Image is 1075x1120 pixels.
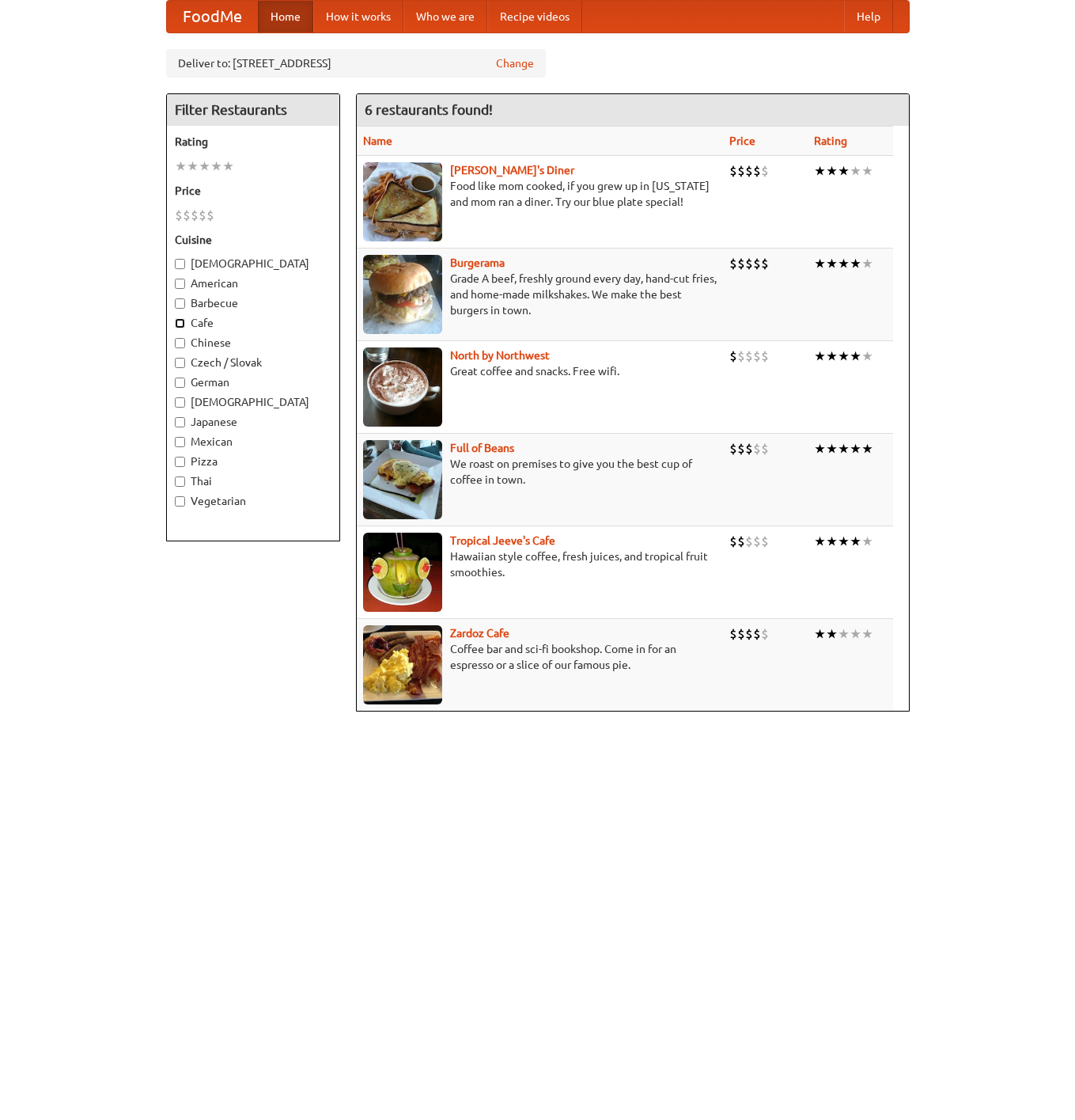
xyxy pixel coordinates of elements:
[175,298,185,309] input: Barbecue
[838,162,850,180] li: ★
[861,440,873,457] li: ★
[729,440,737,457] li: $
[175,394,331,410] label: [DEMOGRAPHIC_DATA]
[737,533,745,550] li: $
[450,534,555,547] a: Tropical Jeeve's Cafe
[745,625,753,643] li: $
[175,207,183,224] li: $
[745,255,753,272] li: $
[175,183,331,199] h5: Price
[450,442,514,454] a: Full of Beans
[175,397,185,408] input: [DEMOGRAPHIC_DATA]
[175,374,331,390] label: German
[814,135,847,147] a: Rating
[729,162,737,180] li: $
[175,358,185,368] input: Czech / Slovak
[753,162,761,180] li: $
[175,457,185,467] input: Pizza
[175,437,185,447] input: Mexican
[761,347,769,365] li: $
[850,347,861,365] li: ★
[175,318,185,328] input: Cafe
[814,347,826,365] li: ★
[861,162,873,180] li: ★
[826,162,838,180] li: ★
[729,347,737,365] li: $
[496,55,534,71] a: Change
[199,207,206,224] li: $
[183,207,191,224] li: $
[166,49,546,78] div: Deliver to: [STREET_ADDRESS]
[850,533,861,550] li: ★
[450,164,574,177] a: [PERSON_NAME]'s Diner
[861,347,873,365] li: ★
[861,255,873,272] li: ★
[761,625,769,643] li: $
[363,549,717,580] p: Hawaiian style coffee, fresh juices, and tropical fruit smoothies.
[167,1,258,32] a: FoodMe
[737,625,745,643] li: $
[175,417,185,427] input: Japanese
[175,335,331,351] label: Chinese
[814,533,826,550] li: ★
[729,135,755,147] a: Price
[363,641,717,673] p: Coffee bar and sci-fi bookshop. Come in for an espresso or a slice of our famous pie.
[826,625,838,643] li: ★
[850,255,861,272] li: ★
[206,207,214,224] li: $
[450,349,550,362] a: North by Northwest
[753,533,761,550] li: $
[363,178,717,210] p: Food like mom cooked, if you grew up in [US_STATE] and mom ran a diner. Try our blue plate special!
[753,255,761,272] li: $
[737,255,745,272] li: $
[175,378,185,388] input: German
[222,158,234,175] li: ★
[175,355,331,370] label: Czech / Slovak
[363,456,717,488] p: We roast on premises to give you the best cup of coffee in town.
[761,162,769,180] li: $
[729,255,737,272] li: $
[861,533,873,550] li: ★
[175,232,331,248] h5: Cuisine
[814,162,826,180] li: ★
[487,1,582,32] a: Recipe videos
[450,627,509,640] a: Zardoz Cafe
[861,625,873,643] li: ★
[745,162,753,180] li: $
[826,533,838,550] li: ★
[187,158,199,175] li: ★
[363,625,442,704] img: zardoz.jpg
[403,1,487,32] a: Who we are
[199,158,210,175] li: ★
[761,533,769,550] li: $
[745,533,753,550] li: $
[729,533,737,550] li: $
[826,255,838,272] li: ★
[175,496,185,507] input: Vegetarian
[175,414,331,430] label: Japanese
[175,275,331,291] label: American
[363,440,442,519] img: beans.jpg
[850,625,861,643] li: ★
[175,476,185,487] input: Thai
[761,255,769,272] li: $
[737,347,745,365] li: $
[175,295,331,311] label: Barbecue
[826,347,838,365] li: ★
[363,162,442,241] img: sallys.jpg
[753,625,761,643] li: $
[363,255,442,334] img: burgerama.jpg
[844,1,893,32] a: Help
[745,440,753,457] li: $
[363,363,717,379] p: Great coffee and snacks. Free wifi.
[737,162,745,180] li: $
[450,256,505,269] a: Burgerama
[838,255,850,272] li: ★
[838,533,850,550] li: ★
[175,315,331,331] label: Cafe
[175,473,331,489] label: Thai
